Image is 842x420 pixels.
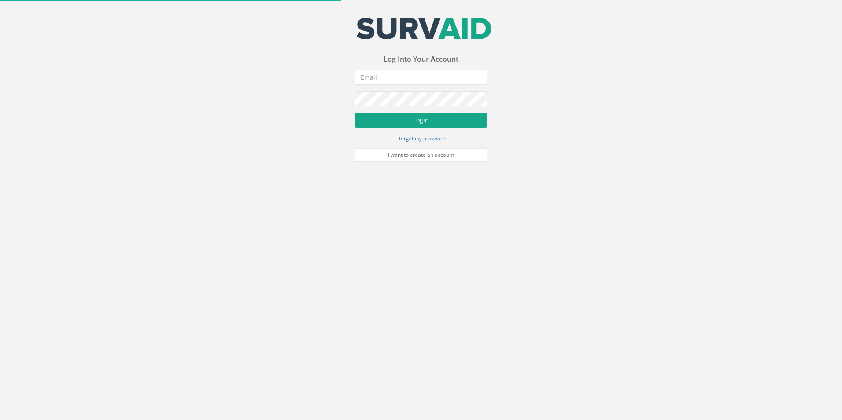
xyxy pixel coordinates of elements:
[355,148,487,162] a: I want to create an account
[396,135,446,142] small: I forgot my password
[355,113,487,128] button: Login
[355,55,487,63] h3: Log Into Your Account
[396,134,446,142] a: I forgot my password
[355,70,487,85] input: Email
